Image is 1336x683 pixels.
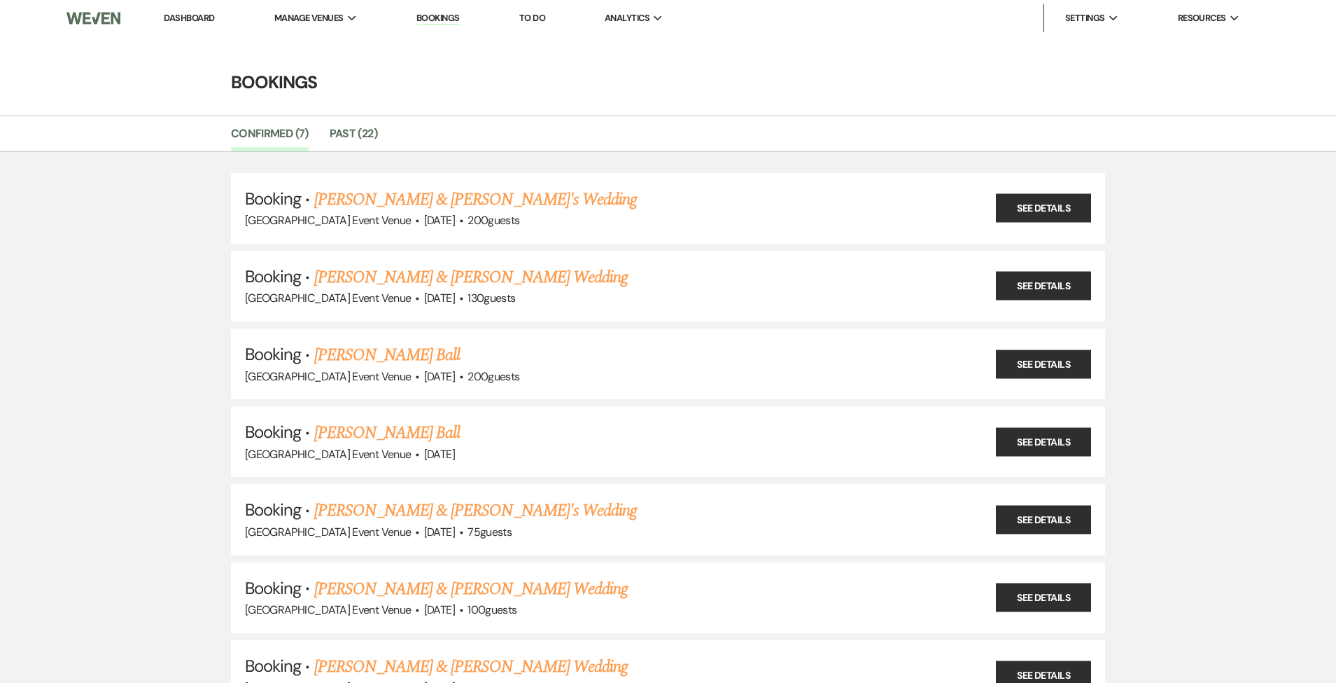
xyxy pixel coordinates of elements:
[330,125,377,151] a: Past (22)
[424,291,455,305] span: [DATE]
[314,420,460,446] a: [PERSON_NAME] Ball
[245,447,411,462] span: [GEOGRAPHIC_DATA] Event Venue
[245,602,411,617] span: [GEOGRAPHIC_DATA] Event Venue
[245,577,301,599] span: Booking
[1065,11,1105,25] span: Settings
[314,577,628,602] a: [PERSON_NAME] & [PERSON_NAME] Wedding
[467,291,515,305] span: 130 guests
[314,343,460,368] a: [PERSON_NAME] Ball
[996,194,1091,223] a: See Details
[416,12,460,25] a: Bookings
[996,272,1091,301] a: See Details
[245,343,301,365] span: Booking
[245,291,411,305] span: [GEOGRAPHIC_DATA] Event Venue
[467,369,519,384] span: 200 guests
[467,213,519,228] span: 200 guests
[467,525,512,539] span: 75 guests
[245,499,301,520] span: Booking
[314,187,638,212] a: [PERSON_NAME] & [PERSON_NAME]'s Wedding
[314,654,628,679] a: [PERSON_NAME] & [PERSON_NAME] Wedding
[424,447,455,462] span: [DATE]
[996,505,1091,534] a: See Details
[424,525,455,539] span: [DATE]
[424,369,455,384] span: [DATE]
[245,655,301,677] span: Booking
[164,70,1172,95] h4: Bookings
[424,602,455,617] span: [DATE]
[314,498,638,523] a: [PERSON_NAME] & [PERSON_NAME]'s Wedding
[996,350,1091,378] a: See Details
[231,125,309,151] a: Confirmed (7)
[467,602,516,617] span: 100 guests
[66,4,120,33] img: Weven Logo
[274,11,344,25] span: Manage Venues
[245,213,411,228] span: [GEOGRAPHIC_DATA] Event Venue
[996,584,1091,612] a: See Details
[245,369,411,384] span: [GEOGRAPHIC_DATA] Event Venue
[245,421,301,443] span: Booking
[245,265,301,287] span: Booking
[245,188,301,209] span: Booking
[314,265,628,290] a: [PERSON_NAME] & [PERSON_NAME] Wedding
[164,12,214,24] a: Dashboard
[519,12,545,24] a: To Do
[1178,11,1226,25] span: Resources
[245,525,411,539] span: [GEOGRAPHIC_DATA] Event Venue
[605,11,649,25] span: Analytics
[424,213,455,228] span: [DATE]
[996,427,1091,456] a: See Details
